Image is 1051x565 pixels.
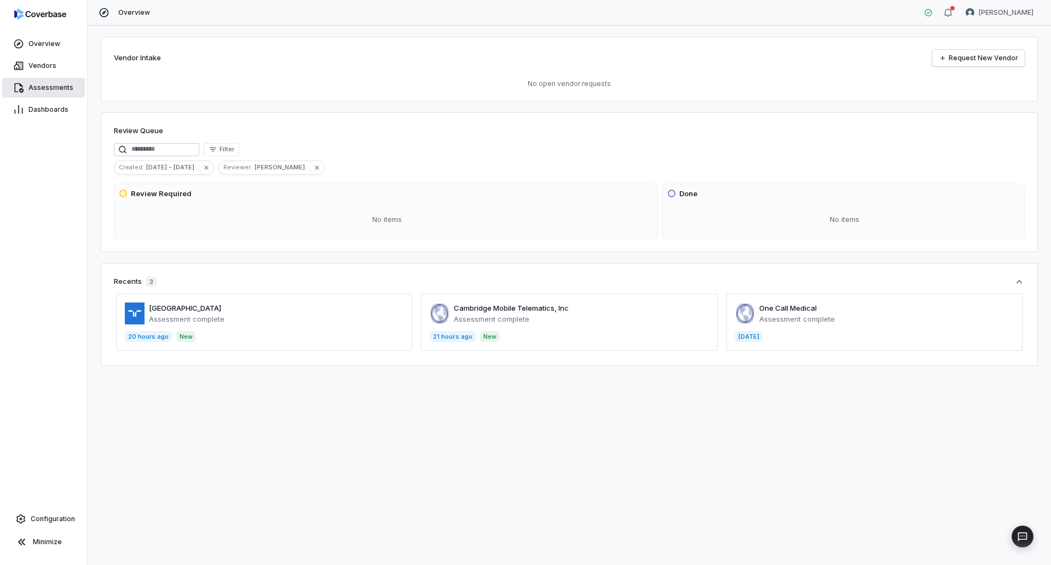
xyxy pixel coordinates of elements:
span: [PERSON_NAME] [255,162,309,172]
span: Overview [118,8,150,17]
button: Filter [204,143,239,156]
span: Dashboards [28,105,68,114]
a: Configuration [4,509,83,529]
h3: Done [679,189,697,199]
button: Brittany Durbin avatar[PERSON_NAME] [959,4,1040,21]
span: Assessments [28,83,73,92]
button: Minimize [4,531,83,553]
div: No items [119,206,655,234]
div: No items [667,206,1022,234]
button: Recents3 [114,276,1025,287]
a: One Call Medical [759,304,817,312]
h3: Review Required [131,189,192,199]
span: Overview [28,39,60,48]
span: Minimize [33,538,62,546]
span: [PERSON_NAME] [979,8,1033,17]
span: Configuration [31,515,75,523]
a: Cambridge Mobile Telematics, Inc [454,304,569,312]
img: logo-D7KZi-bG.svg [14,9,66,20]
div: Recents [114,276,157,287]
span: Reviewer : [219,162,255,172]
a: Vendors [2,56,85,76]
a: Overview [2,34,85,54]
a: Dashboards [2,100,85,119]
span: Created : [114,162,146,172]
span: [DATE] - [DATE] [146,162,199,172]
span: Vendors [28,61,56,70]
p: No open vendor requests [114,79,1025,88]
a: [GEOGRAPHIC_DATA] [149,304,221,312]
span: 3 [146,276,157,287]
img: Brittany Durbin avatar [966,8,974,17]
a: Request New Vendor [932,50,1025,66]
span: Filter [220,145,234,153]
h1: Review Queue [114,125,163,136]
a: Assessments [2,78,85,98]
h2: Vendor Intake [114,53,161,64]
